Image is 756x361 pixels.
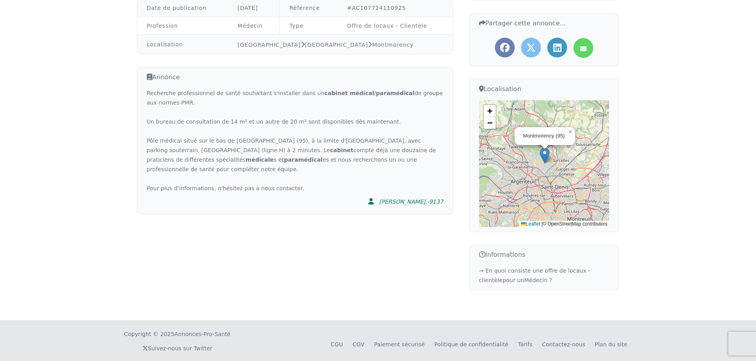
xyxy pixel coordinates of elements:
[479,267,590,283] a: → En quoi consiste une offre de locaux - clientèlepour unMédecin ?
[379,198,443,206] div: [PERSON_NAME].-9137
[376,90,414,96] strong: paramédical
[331,341,343,348] a: CGU
[487,106,492,116] span: +
[137,17,228,35] td: Profession
[541,221,542,227] span: |
[280,17,338,35] td: Type
[519,221,609,227] div: © OpenStreetMap contributors
[142,345,212,351] a: Suivez-nous sur Twitter
[479,84,610,94] h3: Localisation
[487,118,492,128] span: −
[330,147,354,153] strong: cabinet
[434,341,508,348] a: Politique de confidentialité
[284,157,323,163] strong: paramédical
[137,35,228,54] td: Localisation
[347,23,427,29] a: Offre de locaux - Clientèle
[479,18,610,28] h3: Partager cette annonce...
[124,330,231,338] div: Copyright © 2025
[237,42,300,48] a: [GEOGRAPHIC_DATA]
[363,193,443,209] a: [PERSON_NAME].-9137
[305,42,368,48] a: [GEOGRAPHIC_DATA]
[325,90,374,96] strong: cabinet médical
[518,341,533,348] a: Tarifs
[566,127,575,137] a: Close popup
[495,38,515,57] a: Partager l'annonce sur Facebook
[246,157,274,163] strong: médicale
[595,341,627,348] a: Plan du site
[484,117,496,129] a: Zoom out
[237,23,263,29] a: Médecin
[479,250,610,260] h3: Informations
[523,133,565,139] div: Montmorency (95)
[521,38,541,57] a: Partager l'annonce sur Twitter
[540,147,550,164] img: Marker
[568,128,572,135] span: ×
[547,38,567,57] a: Partager l'annonce sur LinkedIn
[147,72,443,82] h3: Annonce
[374,341,425,348] a: Paiement sécurisé
[352,341,364,348] a: CGV
[147,88,443,193] div: Recherche professionnel de santé souhaitant s'installer dans un / de groupe aux normes PMR. Un bu...
[174,330,230,338] a: Annonces-Pro-Santé
[573,38,593,58] a: Partager l'annonce par mail
[542,341,585,348] a: Contactez-nous
[372,42,414,48] a: Montmorency
[521,221,540,227] a: Leaflet
[484,105,496,117] a: Zoom in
